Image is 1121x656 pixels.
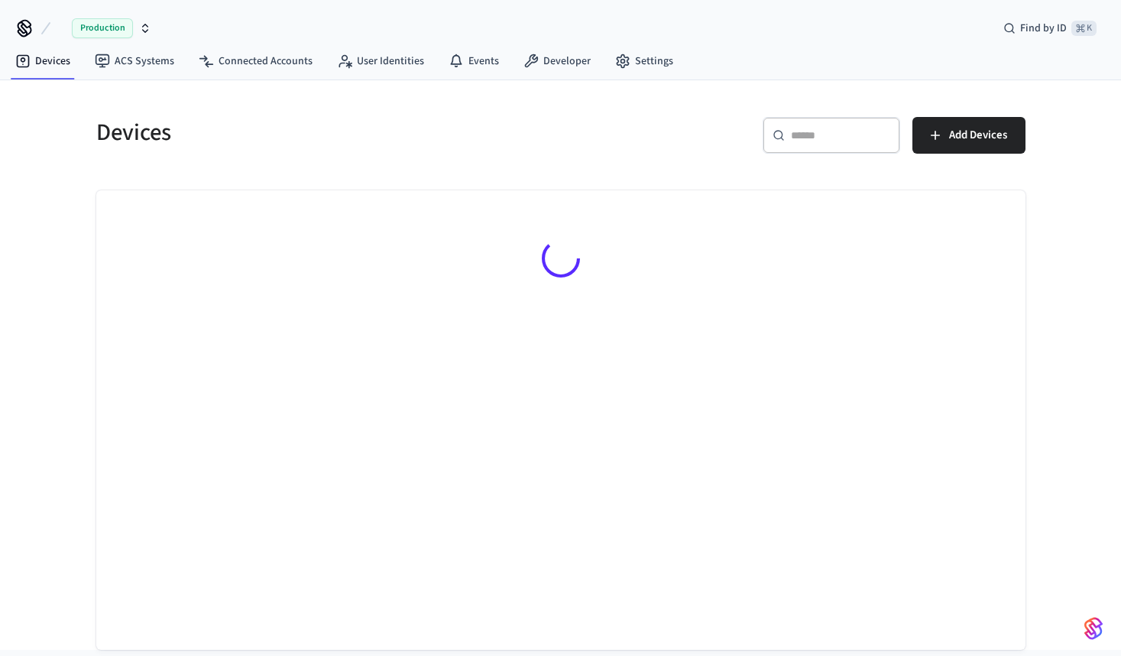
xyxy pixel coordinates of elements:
a: Connected Accounts [186,47,325,75]
a: User Identities [325,47,436,75]
div: Find by ID⌘ K [991,15,1109,42]
span: Find by ID [1020,21,1067,36]
img: SeamLogoGradient.69752ec5.svg [1084,616,1103,641]
a: Events [436,47,511,75]
a: Developer [511,47,603,75]
span: Add Devices [949,125,1007,145]
h5: Devices [96,117,552,148]
span: ⌘ K [1071,21,1097,36]
button: Add Devices [912,117,1025,154]
a: Settings [603,47,685,75]
a: Devices [3,47,83,75]
span: Production [72,18,133,38]
a: ACS Systems [83,47,186,75]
